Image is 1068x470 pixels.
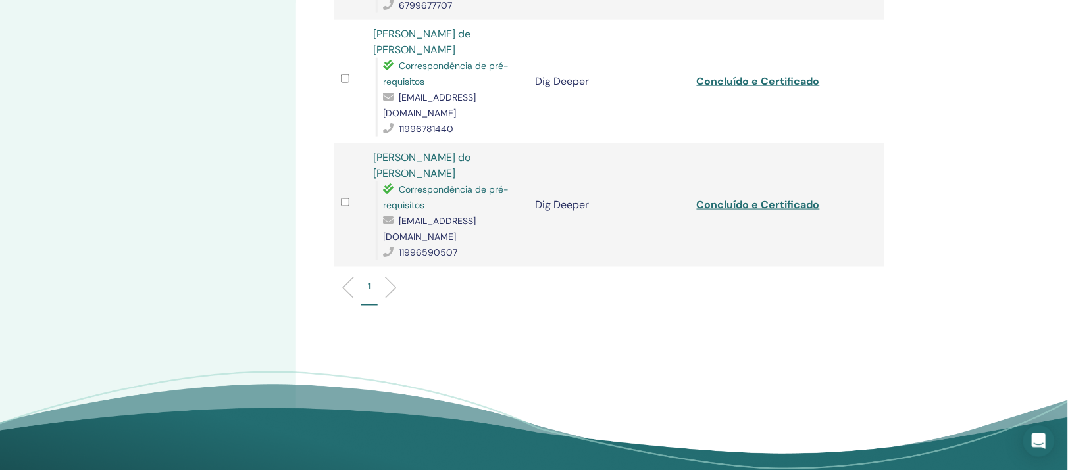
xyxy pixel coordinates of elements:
p: 1 [368,280,371,294]
span: Correspondência de pré-requisitos [383,60,509,87]
td: Dig Deeper [528,20,690,143]
a: [PERSON_NAME] do [PERSON_NAME] [373,151,470,180]
div: Open Intercom Messenger [1023,425,1055,457]
a: Concluído e Certificado [697,198,820,212]
span: [EMAIL_ADDRESS][DOMAIN_NAME] [383,91,476,119]
a: [PERSON_NAME] de [PERSON_NAME] [373,27,470,57]
span: 11996781440 [399,123,453,135]
span: 11996590507 [399,247,457,258]
td: Dig Deeper [528,143,690,267]
a: Concluído e Certificado [697,74,820,88]
span: [EMAIL_ADDRESS][DOMAIN_NAME] [383,215,476,243]
span: Correspondência de pré-requisitos [383,183,509,211]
